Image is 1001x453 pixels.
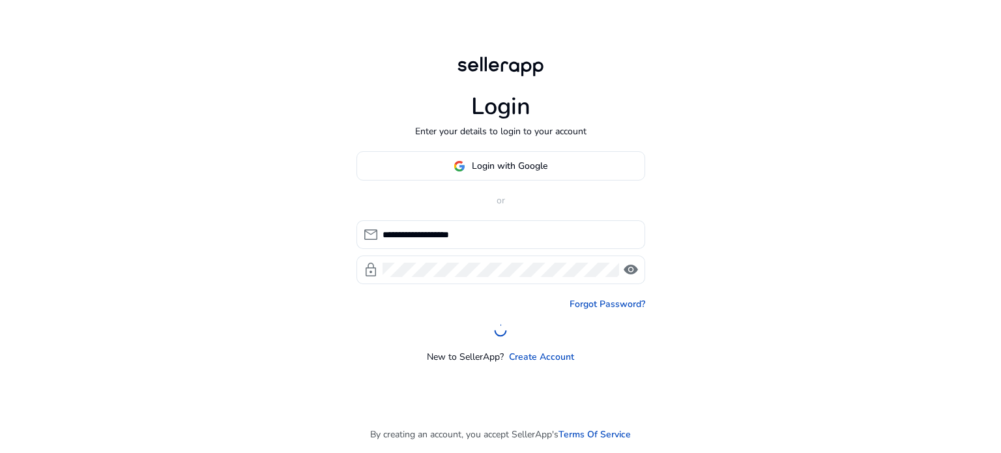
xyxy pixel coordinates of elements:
[471,93,530,121] h1: Login
[363,227,379,242] span: mail
[509,350,574,364] a: Create Account
[454,160,465,172] img: google-logo.svg
[623,262,639,278] span: visibility
[363,262,379,278] span: lock
[472,159,547,173] span: Login with Google
[427,350,504,364] p: New to SellerApp?
[570,297,645,311] a: Forgot Password?
[356,151,645,181] button: Login with Google
[356,194,645,207] p: or
[415,124,587,138] p: Enter your details to login to your account
[559,428,631,441] a: Terms Of Service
